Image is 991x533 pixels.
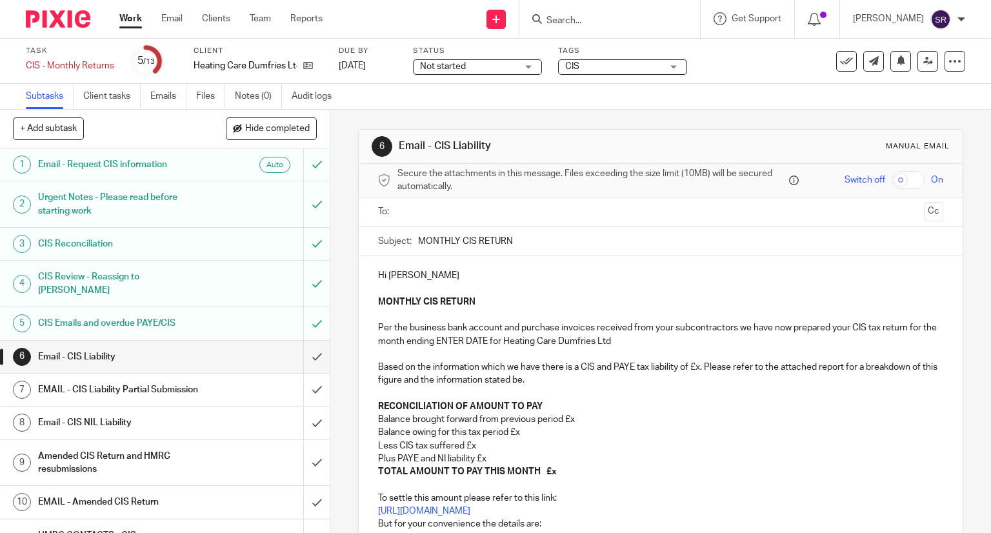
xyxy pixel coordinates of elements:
[13,196,31,214] div: 2
[378,296,944,413] p: Per the business bank account and purchase invoices received from your subcontractors we have now...
[931,174,943,186] span: On
[26,46,114,56] label: Task
[378,413,944,426] p: Balance brought forward from previous period £x
[378,269,944,282] p: Hi [PERSON_NAME]
[290,12,323,25] a: Reports
[13,275,31,293] div: 4
[38,234,206,254] h1: CIS Reconciliation
[194,46,323,56] label: Client
[13,156,31,174] div: 1
[339,46,397,56] label: Due by
[732,14,781,23] span: Get Support
[378,452,944,465] p: Plus PAYE and NI liability £x
[259,157,290,173] div: Auto
[378,426,944,439] p: Balance owing for this tax period £x
[339,61,366,70] span: [DATE]
[150,84,186,109] a: Emails
[194,59,297,72] p: Heating Care Dumfries Ltd
[38,267,206,300] h1: CIS Review - Reassign to [PERSON_NAME]
[226,117,317,139] button: Hide completed
[202,12,230,25] a: Clients
[235,84,282,109] a: Notes (0)
[853,12,924,25] p: [PERSON_NAME]
[26,10,90,28] img: Pixie
[930,9,951,30] img: svg%3E
[378,297,475,307] strong: MONTHLY CIS RETURN
[886,141,950,152] div: Manual email
[420,62,466,71] span: Not started
[378,467,557,476] strong: TOTAL AMOUNT TO PAY THIS MONTH £x
[399,139,688,153] h1: Email - CIS Liability
[161,12,183,25] a: Email
[545,15,661,27] input: Search
[13,117,84,139] button: + Add subtask
[378,439,944,452] p: Less CIS tax suffered £x
[378,235,412,248] label: Subject:
[13,314,31,332] div: 5
[119,12,142,25] a: Work
[26,59,114,72] div: CIS - Monthly Returns
[137,54,155,68] div: 5
[397,167,786,194] span: Secure the attachments in this message. Files exceeding the size limit (10MB) will be secured aut...
[245,124,310,134] span: Hide completed
[38,314,206,333] h1: CIS Emails and overdue PAYE/CIS
[13,414,31,432] div: 8
[38,380,206,399] h1: EMAIL - CIS Liability Partial Submission
[13,381,31,399] div: 7
[38,155,206,174] h1: Email - Request CIS information
[378,205,392,218] label: To:
[143,58,155,65] small: /13
[38,413,206,432] h1: Email - CIS NIL Liability
[924,202,943,221] button: Cc
[372,136,392,157] div: 6
[38,188,206,221] h1: Urgent Notes - Please read before starting work
[250,12,271,25] a: Team
[378,507,470,516] a: [URL][DOMAIN_NAME]
[413,46,542,56] label: Status
[38,447,206,479] h1: Amended CIS Return and HMRC resubmissions
[558,46,687,56] label: Tags
[38,492,206,512] h1: EMAIL - Amended CIS Return
[565,62,579,71] span: CIS
[196,84,225,109] a: Files
[292,84,341,109] a: Audit logs
[13,348,31,366] div: 6
[38,347,206,367] h1: Email - CIS Liability
[378,402,543,411] strong: RECONCILIATION OF AMOUNT TO PAY
[83,84,141,109] a: Client tasks
[13,493,31,511] div: 10
[26,84,74,109] a: Subtasks
[845,174,885,186] span: Switch off
[13,235,31,253] div: 3
[13,454,31,472] div: 9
